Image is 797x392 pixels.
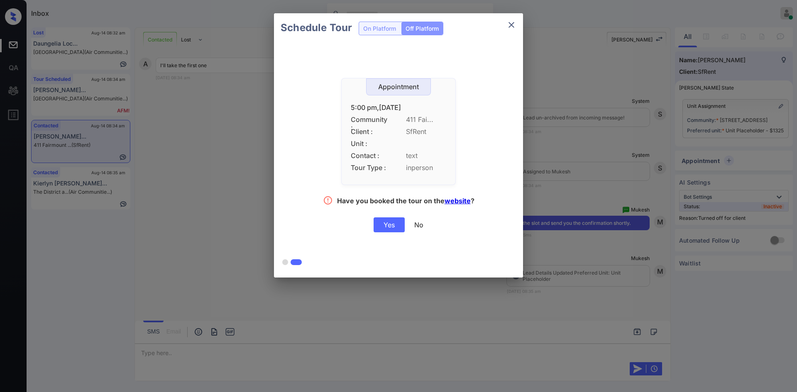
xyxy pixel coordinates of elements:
[503,17,520,33] button: close
[406,152,446,160] span: text
[406,116,446,124] span: 411 Fai...
[351,104,446,112] div: 5:00 pm,[DATE]
[274,13,359,42] h2: Schedule Tour
[351,152,388,160] span: Contact :
[406,164,446,172] span: inperson
[351,128,388,136] span: Client :
[406,128,446,136] span: SfRent
[445,197,471,205] a: website
[351,140,388,148] span: Unit :
[351,116,388,124] span: Community :
[351,164,388,172] span: Tour Type :
[337,197,474,207] div: Have you booked the tour on the ?
[414,221,423,229] div: No
[367,83,430,91] div: Appointment
[374,217,405,232] div: Yes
